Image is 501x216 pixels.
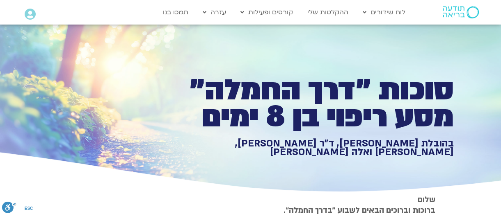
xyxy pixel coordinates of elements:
[359,4,409,20] a: לוח שידורים
[303,4,352,20] a: ההקלטות שלי
[199,4,230,20] a: עזרה
[169,77,454,130] h1: סוכות ״דרך החמלה״ מסע ריפוי בן 8 ימים
[159,4,192,20] a: תמכו בנו
[169,139,454,157] h1: בהובלת [PERSON_NAME], ד״ר [PERSON_NAME], [PERSON_NAME] ואלה [PERSON_NAME]
[236,4,297,20] a: קורסים ופעילות
[443,6,479,18] img: תודעה בריאה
